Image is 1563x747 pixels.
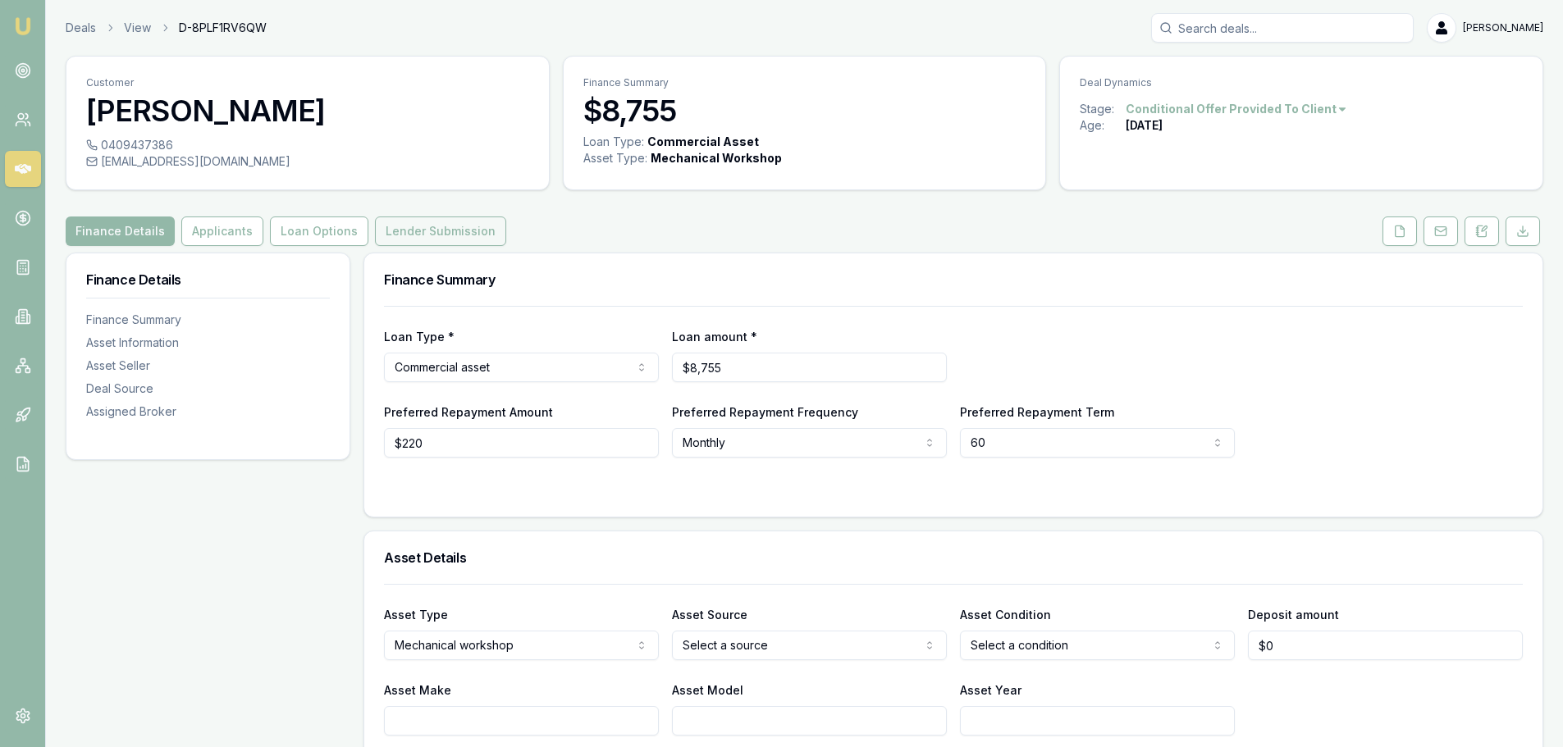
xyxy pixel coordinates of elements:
[672,683,743,697] label: Asset Model
[66,216,175,246] button: Finance Details
[651,150,782,166] div: Mechanical Workshop
[86,153,529,170] div: [EMAIL_ADDRESS][DOMAIN_NAME]
[86,335,330,351] div: Asset Information
[267,216,372,246] a: Loan Options
[647,134,759,150] div: Commercial Asset
[86,403,330,420] div: Assigned Broker
[66,20,96,36] a: Deals
[672,608,747,622] label: Asset Source
[86,137,529,153] div: 0409437386
[86,380,330,397] div: Deal Source
[1126,101,1348,117] button: Conditional Offer Provided To Client
[86,94,529,127] h3: [PERSON_NAME]
[181,216,263,246] button: Applicants
[1126,117,1163,134] div: [DATE]
[178,216,267,246] a: Applicants
[1151,13,1414,43] input: Search deals
[1248,631,1523,660] input: $
[384,551,1523,564] h3: Asset Details
[375,216,506,246] button: Lender Submission
[384,683,451,697] label: Asset Make
[384,405,553,419] label: Preferred Repayment Amount
[384,608,448,622] label: Asset Type
[583,150,647,166] div: Asset Type :
[960,608,1051,622] label: Asset Condition
[1080,76,1523,89] p: Deal Dynamics
[13,16,33,36] img: emu-icon-u.png
[583,94,1026,127] h3: $8,755
[86,358,330,374] div: Asset Seller
[384,428,659,458] input: $
[86,273,330,286] h3: Finance Details
[672,330,757,344] label: Loan amount *
[270,216,368,246] button: Loan Options
[1080,101,1126,117] div: Stage:
[179,20,267,36] span: D-8PLF1RV6QW
[960,405,1114,419] label: Preferred Repayment Term
[672,405,858,419] label: Preferred Repayment Frequency
[583,76,1026,89] p: Finance Summary
[1463,21,1543,34] span: [PERSON_NAME]
[672,353,947,382] input: $
[384,330,455,344] label: Loan Type *
[66,216,178,246] a: Finance Details
[66,20,267,36] nav: breadcrumb
[86,312,330,328] div: Finance Summary
[1080,117,1126,134] div: Age:
[124,20,151,36] a: View
[583,134,644,150] div: Loan Type:
[1248,608,1339,622] label: Deposit amount
[86,76,529,89] p: Customer
[384,273,1523,286] h3: Finance Summary
[372,216,510,246] a: Lender Submission
[960,683,1021,697] label: Asset Year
